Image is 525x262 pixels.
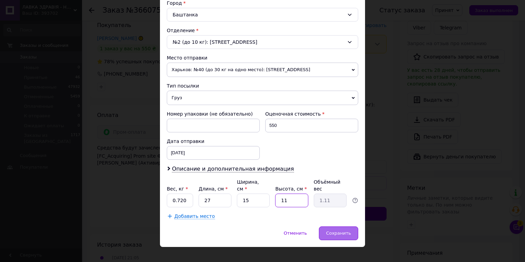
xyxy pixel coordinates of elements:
div: Дата отправки [167,138,260,145]
div: Отделение [167,27,358,34]
label: Вес, кг [167,186,188,192]
span: Харьков: №40 (до 30 кг на одно место): [STREET_ADDRESS] [167,63,358,77]
div: №2 (до 10 кг): [STREET_ADDRESS] [167,35,358,49]
div: Объёмный вес [314,179,347,192]
span: Груз [167,91,358,105]
div: Номер упаковки (не обязательно) [167,110,260,117]
span: Отменить [284,231,307,236]
label: Высота, см [275,186,307,192]
div: Баштанка [167,8,358,22]
span: Место отправки [167,55,207,61]
span: Сохранить [326,231,351,236]
div: Оценочная стоимость [265,110,358,117]
label: Ширина, см [237,179,259,192]
label: Длина, см [199,186,228,192]
span: Тип посылки [167,83,199,89]
span: Описание и дополнительная информация [172,166,294,172]
span: Добавить место [174,213,215,219]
